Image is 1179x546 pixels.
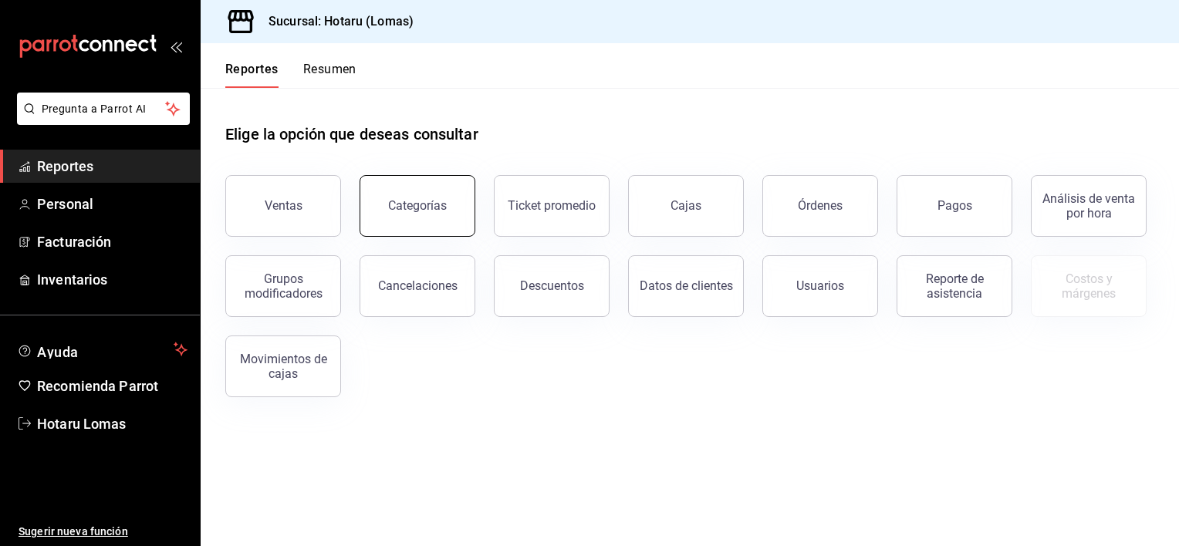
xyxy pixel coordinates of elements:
[37,340,167,359] span: Ayuda
[19,524,187,540] span: Sugerir nueva función
[897,175,1012,237] button: Pagos
[17,93,190,125] button: Pregunta a Parrot AI
[235,352,331,381] div: Movimientos de cajas
[494,175,610,237] button: Ticket promedio
[360,175,475,237] button: Categorías
[798,198,843,213] div: Órdenes
[37,194,187,214] span: Personal
[628,175,744,237] a: Cajas
[37,376,187,396] span: Recomienda Parrot
[360,255,475,317] button: Cancelaciones
[388,198,447,213] div: Categorías
[225,175,341,237] button: Ventas
[520,278,584,293] div: Descuentos
[42,101,166,117] span: Pregunta a Parrot AI
[225,62,356,88] div: navigation tabs
[762,255,878,317] button: Usuarios
[225,62,279,88] button: Reportes
[1031,255,1147,317] button: Contrata inventarios para ver este reporte
[37,269,187,290] span: Inventarios
[1041,191,1137,221] div: Análisis de venta por hora
[37,413,187,434] span: Hotaru Lomas
[225,335,341,397] button: Movimientos de cajas
[640,278,733,293] div: Datos de clientes
[235,271,331,301] div: Grupos modificadores
[494,255,610,317] button: Descuentos
[907,271,1002,301] div: Reporte de asistencia
[628,255,744,317] button: Datos de clientes
[1041,271,1137,301] div: Costos y márgenes
[37,156,187,177] span: Reportes
[303,62,356,88] button: Resumen
[897,255,1012,317] button: Reporte de asistencia
[762,175,878,237] button: Órdenes
[671,197,702,215] div: Cajas
[378,278,458,293] div: Cancelaciones
[508,198,596,213] div: Ticket promedio
[937,198,972,213] div: Pagos
[170,40,182,52] button: open_drawer_menu
[256,12,414,31] h3: Sucursal: Hotaru (Lomas)
[1031,175,1147,237] button: Análisis de venta por hora
[225,123,478,146] h1: Elige la opción que deseas consultar
[796,278,844,293] div: Usuarios
[11,112,190,128] a: Pregunta a Parrot AI
[225,255,341,317] button: Grupos modificadores
[37,231,187,252] span: Facturación
[265,198,302,213] div: Ventas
